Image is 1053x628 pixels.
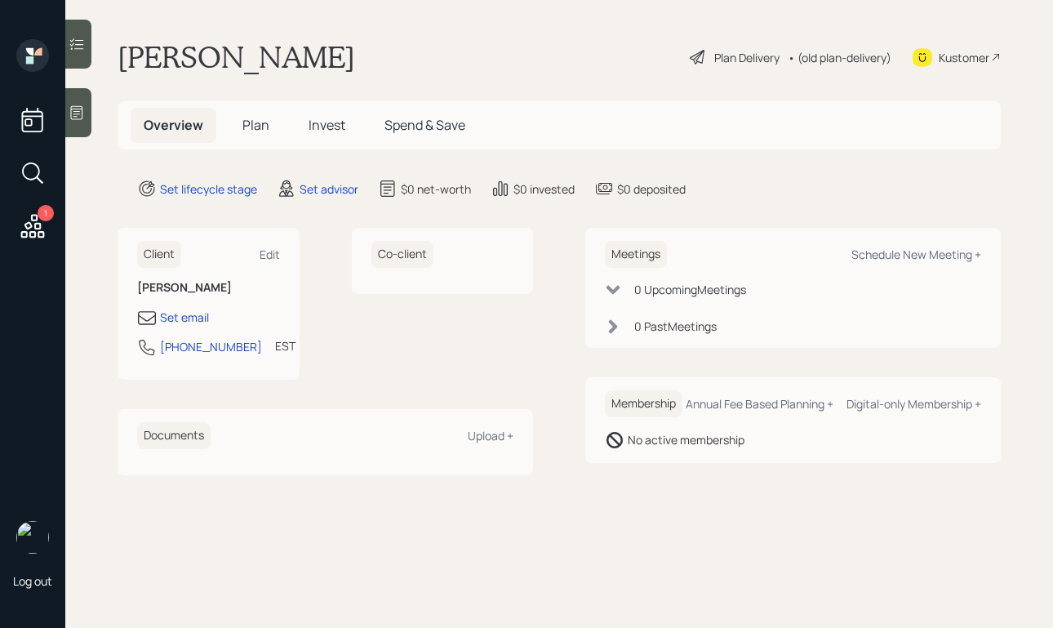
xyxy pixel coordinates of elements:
[401,180,471,198] div: $0 net-worth
[634,318,717,335] div: 0 Past Meeting s
[137,281,280,295] h6: [PERSON_NAME]
[160,309,209,326] div: Set email
[468,428,513,443] div: Upload +
[137,422,211,449] h6: Documents
[617,180,686,198] div: $0 deposited
[160,180,257,198] div: Set lifecycle stage
[939,49,989,66] div: Kustomer
[38,205,54,221] div: 1
[160,338,262,355] div: [PHONE_NUMBER]
[309,116,345,134] span: Invest
[275,337,295,354] div: EST
[118,39,355,75] h1: [PERSON_NAME]
[260,247,280,262] div: Edit
[384,116,465,134] span: Spend & Save
[16,521,49,554] img: robby-grisanti-headshot.png
[371,241,433,268] h6: Co-client
[137,241,181,268] h6: Client
[13,573,52,589] div: Log out
[846,396,981,412] div: Digital-only Membership +
[605,241,667,268] h6: Meetings
[242,116,269,134] span: Plan
[605,390,682,417] h6: Membership
[714,49,780,66] div: Plan Delivery
[513,180,575,198] div: $0 invested
[686,396,833,412] div: Annual Fee Based Planning +
[634,281,746,298] div: 0 Upcoming Meeting s
[628,431,744,448] div: No active membership
[788,49,891,66] div: • (old plan-delivery)
[144,116,203,134] span: Overview
[851,247,981,262] div: Schedule New Meeting +
[300,180,358,198] div: Set advisor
